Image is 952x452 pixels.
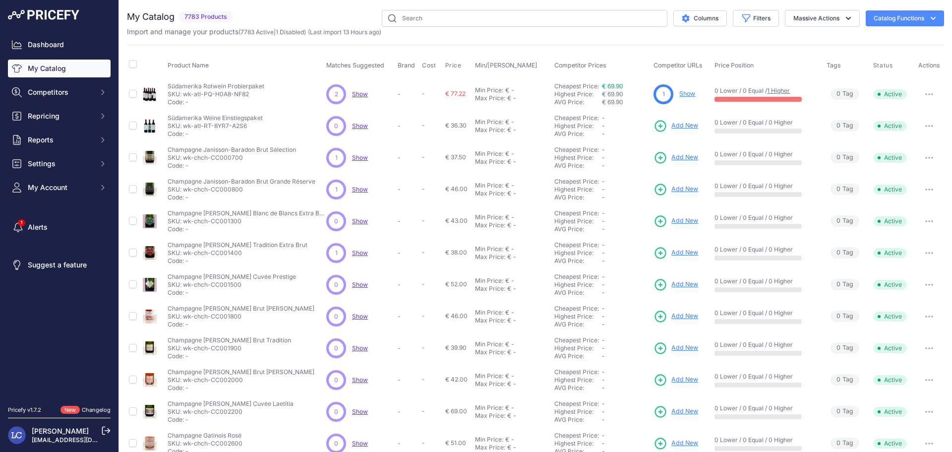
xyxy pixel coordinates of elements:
span: Add New [671,407,698,416]
span: Price [445,62,462,69]
p: 0 Lower / 0 Equal / 0 Higher [714,341,816,349]
a: 7783 Active [240,28,274,36]
span: Competitors [28,87,93,97]
div: - [509,150,514,158]
span: - [602,209,605,217]
span: - [602,162,605,169]
div: € [507,253,511,261]
div: Max Price: [475,94,505,102]
span: - [602,257,605,264]
div: Highest Price: [554,122,602,130]
span: ( | ) [238,28,306,36]
span: Show [352,376,368,384]
p: SKU: wk-atl-PQ-H0A8-NF82 [168,90,264,98]
a: Show [352,408,368,415]
span: Show [352,281,368,288]
span: 0 [836,89,840,99]
span: - [602,225,605,233]
span: Active [873,153,907,163]
p: Champagne [PERSON_NAME] Brut Tradition [168,336,291,344]
span: Settings [28,159,93,169]
span: 1 [335,249,338,258]
span: - [422,185,425,193]
div: - [511,126,516,134]
div: € [505,182,509,190]
span: Active [873,216,907,226]
span: - [602,344,605,352]
p: 0 Lower / 0 Equal / 0 Higher [714,150,816,158]
div: - [511,285,516,293]
div: Max Price: [475,126,505,134]
span: € 39.90 [445,344,467,351]
button: Catalog Functions [866,10,944,26]
div: € 69.90 [602,98,650,106]
div: € [507,285,511,293]
div: - [509,245,514,253]
div: - [509,86,514,94]
span: - [602,313,605,320]
span: - [602,305,605,312]
a: Cheapest Price: [554,432,599,439]
span: Price Position [714,62,754,69]
div: AVG Price: [554,130,602,138]
div: € [507,190,511,197]
a: Cheapest Price: [554,146,599,153]
a: Show [352,186,368,193]
button: Status [873,62,895,69]
button: Repricing [8,107,111,125]
span: Add New [671,280,698,289]
span: Repricing [28,111,93,121]
span: Tag [831,247,859,258]
span: - [602,289,605,296]
div: Max Price: [475,348,505,356]
span: Show [352,440,368,447]
a: Cheapest Price: [554,178,599,185]
span: 0 [836,216,840,226]
div: Min Price: [475,245,503,253]
span: Add New [671,185,698,194]
a: Add New [654,310,698,323]
div: € [505,150,509,158]
span: - [602,336,605,344]
span: Min/[PERSON_NAME] [475,62,537,69]
div: Min Price: [475,213,503,221]
a: Cheapest Price: [554,305,599,312]
span: 1 [335,185,338,194]
div: Min Price: [475,150,503,158]
a: My Catalog [8,60,111,77]
a: Add New [654,246,698,260]
a: Alerts [8,218,111,236]
span: Add New [671,153,698,162]
span: - [602,122,605,129]
button: Columns [673,10,727,26]
a: Add New [654,405,698,419]
span: Show [352,90,368,98]
div: € [507,126,511,134]
a: Add New [654,278,698,292]
div: € [505,213,509,221]
span: Add New [671,375,698,385]
span: - [602,114,605,122]
p: Import and manage your products [127,27,381,37]
button: Cost [422,62,438,69]
p: Code: - [168,194,315,201]
div: Highest Price: [554,90,602,98]
p: SKU: wk-chch-CC000700 [168,154,296,162]
div: € [507,158,511,166]
a: Add New [654,341,698,355]
span: Add New [671,343,698,353]
div: Max Price: [475,253,505,261]
div: - [511,317,516,324]
span: 0 [334,280,338,289]
span: Tag [831,342,859,354]
span: 0 [334,312,338,321]
span: 0 [334,344,338,353]
div: € [505,340,509,348]
a: [PERSON_NAME] [32,427,89,435]
span: 1 [335,153,338,162]
span: Add New [671,248,698,258]
p: Code: - [168,225,326,233]
span: Show [352,344,368,352]
p: 0 Lower / 0 Equal / 0 Higher [714,119,816,127]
